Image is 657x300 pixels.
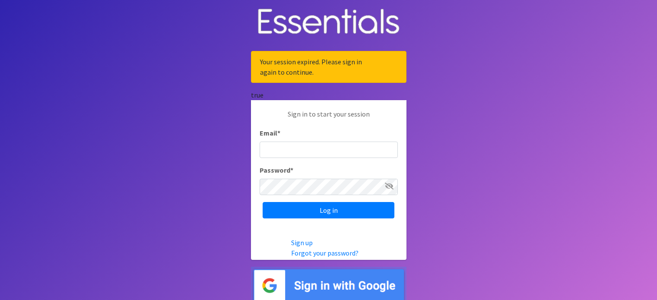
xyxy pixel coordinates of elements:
label: Email [260,128,280,138]
input: Log in [263,202,394,218]
a: Forgot your password? [291,249,359,257]
div: Your session expired. Please sign in again to continue. [251,51,406,83]
abbr: required [277,129,280,137]
abbr: required [290,166,293,174]
div: true [251,90,406,100]
p: Sign in to start your session [260,109,398,128]
a: Sign up [291,238,313,247]
label: Password [260,165,293,175]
